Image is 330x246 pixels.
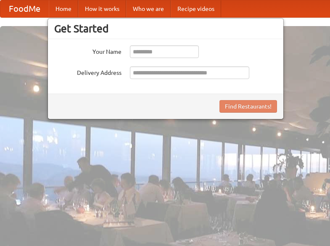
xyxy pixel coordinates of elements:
[126,0,171,17] a: Who we are
[78,0,126,17] a: How it works
[54,22,277,35] h3: Get Started
[54,66,121,77] label: Delivery Address
[171,0,221,17] a: Recipe videos
[219,100,277,113] button: Find Restaurants!
[0,0,49,17] a: FoodMe
[54,45,121,56] label: Your Name
[49,0,78,17] a: Home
